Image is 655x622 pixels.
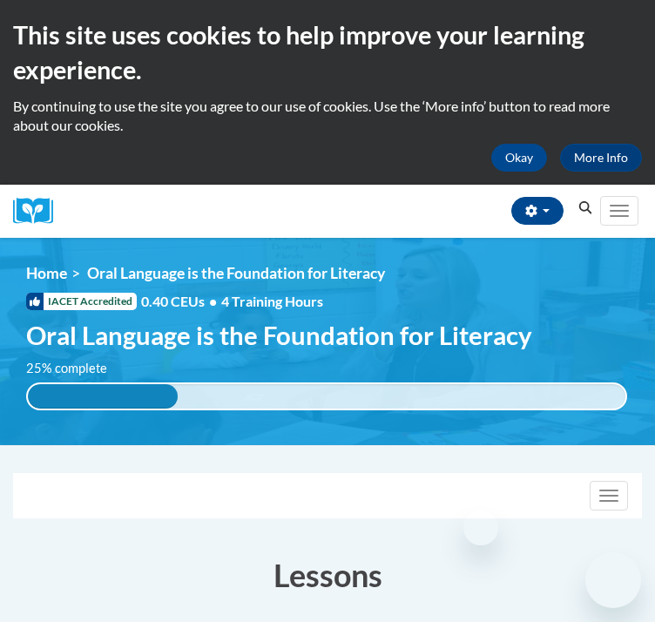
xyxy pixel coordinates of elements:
h3: Lessons [13,553,642,597]
button: Okay [491,144,547,172]
a: Home [26,264,67,282]
img: Logo brand [13,198,65,225]
iframe: Close message [463,510,498,545]
div: Main menu [598,185,642,238]
a: Cox Campus [13,198,65,225]
div: 25% complete [28,384,178,409]
p: By continuing to use the site you agree to our use of cookies. Use the ‘More info’ button to read... [13,97,642,135]
span: 0.40 CEUs [141,292,221,311]
span: IACET Accredited [26,293,137,310]
span: 4 Training Hours [221,293,323,309]
label: 25% complete [26,359,126,378]
iframe: Button to launch messaging window [585,552,641,608]
button: Search [572,198,598,219]
h2: This site uses cookies to help improve your learning experience. [13,17,642,88]
button: Account Settings [511,197,564,225]
span: Oral Language is the Foundation for Literacy [26,320,532,350]
a: More Info [560,144,642,172]
span: Oral Language is the Foundation for Literacy [87,264,385,282]
span: • [209,293,217,309]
